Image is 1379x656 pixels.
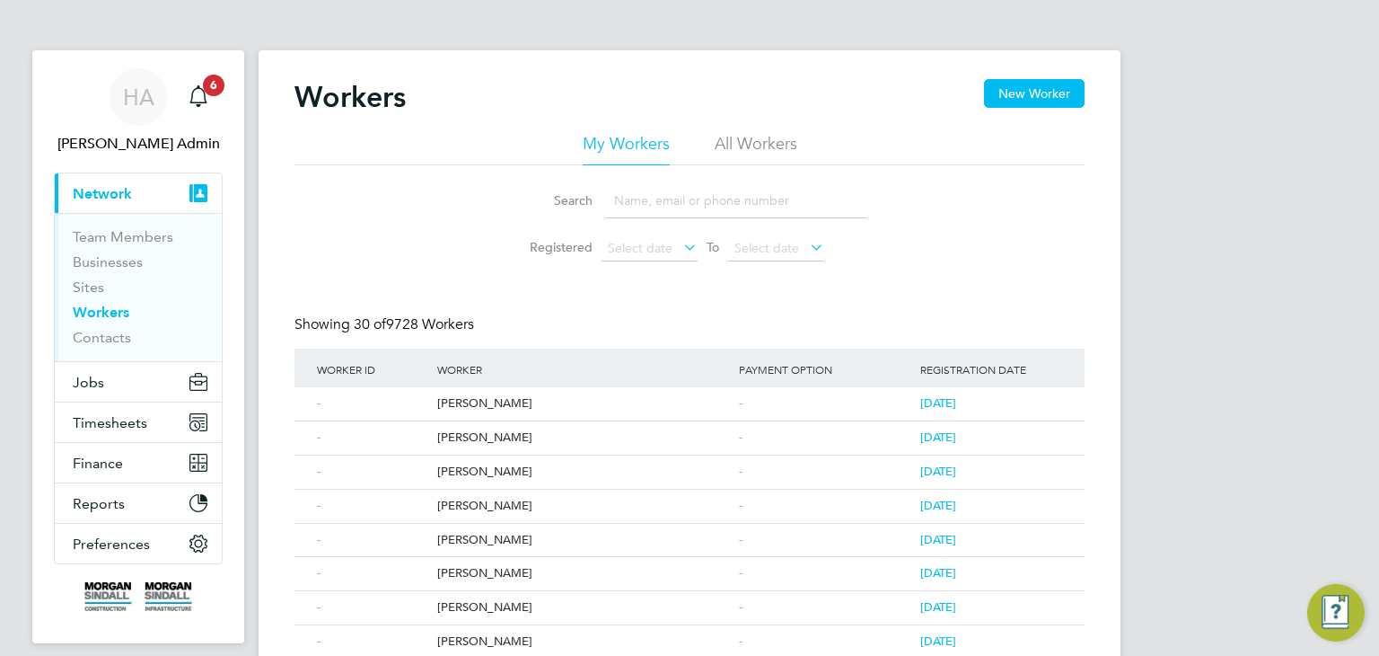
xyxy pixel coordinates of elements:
[512,239,593,255] label: Registered
[433,557,734,590] div: [PERSON_NAME]
[55,173,222,213] button: Network
[203,75,224,96] span: 6
[54,582,223,611] a: Go to home page
[312,557,433,590] div: -
[312,456,433,489] div: -
[605,183,867,218] input: Name, email or phone number
[433,387,734,421] div: [PERSON_NAME]
[312,556,1067,572] a: -[PERSON_NAME]-[DATE]
[433,349,734,390] div: Worker
[32,50,244,643] nav: Main navigation
[312,524,433,557] div: -
[312,421,433,455] div: -
[715,133,797,165] li: All Workers
[312,349,433,390] div: Worker ID
[920,634,956,649] span: [DATE]
[734,421,916,455] div: -
[73,185,132,202] span: Network
[312,489,1067,504] a: -[PERSON_NAME]-[DATE]
[433,591,734,625] div: [PERSON_NAME]
[180,68,216,126] a: 6
[920,464,956,479] span: [DATE]
[54,133,223,155] span: Hays Admin
[312,455,1067,470] a: -[PERSON_NAME]-[DATE]
[734,349,916,390] div: Payment Option
[84,582,192,611] img: morgansindall-logo-retina.png
[312,386,1067,402] a: -[PERSON_NAME]-[DATE]
[734,456,916,489] div: -
[54,68,223,155] a: HA[PERSON_NAME] Admin
[734,490,916,523] div: -
[984,79,1085,108] button: New Worker
[73,536,150,553] span: Preferences
[312,625,1067,640] a: -[PERSON_NAME]-[DATE]
[734,591,916,625] div: -
[73,253,143,270] a: Businesses
[920,395,956,411] span: [DATE]
[73,304,129,321] a: Workers
[433,524,734,557] div: [PERSON_NAME]
[512,192,593,208] label: Search
[312,490,433,523] div: -
[294,315,478,334] div: Showing
[916,349,1067,390] div: Registration Date
[354,315,474,333] span: 9728 Workers
[312,591,433,625] div: -
[734,387,916,421] div: -
[920,565,956,581] span: [DATE]
[73,414,147,431] span: Timesheets
[123,85,154,109] span: HA
[354,315,386,333] span: 30 of
[312,590,1067,606] a: -[PERSON_NAME]-[DATE]
[433,490,734,523] div: [PERSON_NAME]
[734,240,799,256] span: Select date
[55,213,222,361] div: Network
[55,483,222,523] button: Reports
[73,228,173,245] a: Team Members
[73,279,104,296] a: Sites
[55,403,222,442] button: Timesheets
[1307,584,1365,642] button: Engage Resource Center
[920,430,956,445] span: [DATE]
[433,456,734,489] div: [PERSON_NAME]
[312,523,1067,538] a: -[PERSON_NAME]-[DATE]
[73,455,123,472] span: Finance
[583,133,670,165] li: My Workers
[608,240,672,256] span: Select date
[73,374,104,391] span: Jobs
[55,443,222,483] button: Finance
[312,387,433,421] div: -
[734,557,916,590] div: -
[920,599,956,615] span: [DATE]
[55,524,222,563] button: Preferences
[73,495,125,512] span: Reports
[701,235,725,259] span: To
[55,362,222,402] button: Jobs
[920,498,956,513] span: [DATE]
[433,421,734,455] div: [PERSON_NAME]
[312,421,1067,436] a: -[PERSON_NAME]-[DATE]
[920,532,956,547] span: [DATE]
[294,79,406,115] h2: Workers
[734,524,916,557] div: -
[73,329,131,346] a: Contacts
